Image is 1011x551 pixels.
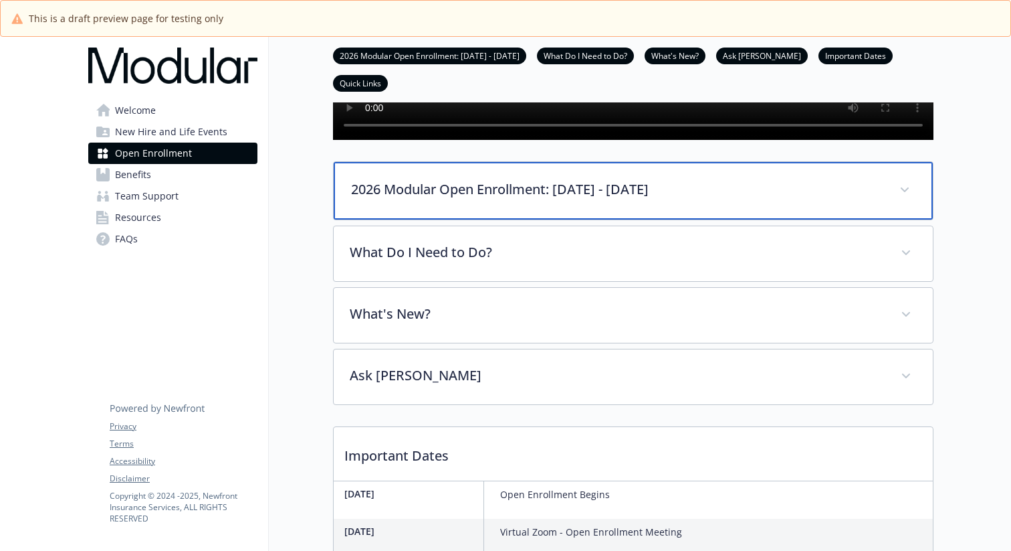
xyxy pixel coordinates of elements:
a: Privacy [110,420,257,432]
p: Virtual Zoom - Open Enrollment Meeting [500,524,682,540]
p: [DATE] [344,524,478,538]
span: Welcome [115,100,156,121]
a: Resources [88,207,257,228]
p: Important Dates [334,427,933,477]
a: Open Enrollment [88,143,257,164]
span: Benefits [115,164,151,185]
span: Team Support [115,185,179,207]
a: 2026 Modular Open Enrollment: [DATE] - [DATE] [333,49,526,62]
a: What Do I Need to Do? [537,49,634,62]
p: Ask [PERSON_NAME] [350,366,885,386]
a: What's New? [645,49,705,62]
a: Team Support [88,185,257,207]
a: Disclaimer [110,473,257,485]
div: What Do I Need to Do? [334,226,933,281]
a: Benefits [88,164,257,185]
span: This is a draft preview page for testing only [29,11,223,25]
p: Open Enrollment Begins [500,487,610,503]
a: Accessibility [110,455,257,467]
p: What's New? [350,304,885,324]
a: Quick Links [333,76,388,89]
a: Terms [110,438,257,450]
a: Welcome [88,100,257,121]
p: Copyright © 2024 - 2025 , Newfront Insurance Services, ALL RIGHTS RESERVED [110,490,257,524]
div: 2026 Modular Open Enrollment: [DATE] - [DATE] [334,162,933,220]
a: FAQs [88,228,257,250]
a: New Hire and Life Events [88,121,257,143]
p: [DATE] [344,487,478,501]
span: New Hire and Life Events [115,121,227,143]
span: Open Enrollment [115,143,192,164]
p: 2026 Modular Open Enrollment: [DATE] - [DATE] [351,179,883,200]
p: What Do I Need to Do? [350,242,885,262]
span: Resources [115,207,161,228]
a: Ask [PERSON_NAME] [716,49,808,62]
div: What's New? [334,288,933,343]
a: Important Dates [818,49,893,62]
div: Ask [PERSON_NAME] [334,349,933,404]
span: FAQs [115,228,138,250]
